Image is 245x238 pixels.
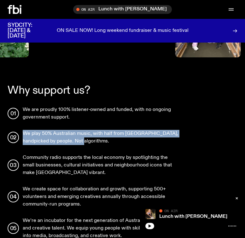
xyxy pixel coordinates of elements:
p: We are proudly 100% listener-owned and funded, with no ongoing government support. [23,106,179,121]
a: Lunch with [PERSON_NAME] [159,214,227,219]
img: SLC lunch cover [145,209,155,219]
p: We play 50% Australian music, with half from [GEOGRAPHIC_DATA], handpicked by people. Not algorit... [23,130,179,145]
h3: SYDCITY: [DATE] & [DATE] [8,23,48,39]
span: On Air [164,209,178,213]
p: Community radio supports the local economy by spotlighting the small businesses, cultural initiat... [23,154,179,177]
p: ON SALE NOW! Long weekend fundraiser & music festival [57,28,189,34]
h2: Why support us? [8,85,179,96]
p: We create space for collaboration and growth, supporting 500+ volunteers and emerging creatives a... [23,185,179,208]
button: On AirLunch with [PERSON_NAME] [73,5,172,14]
